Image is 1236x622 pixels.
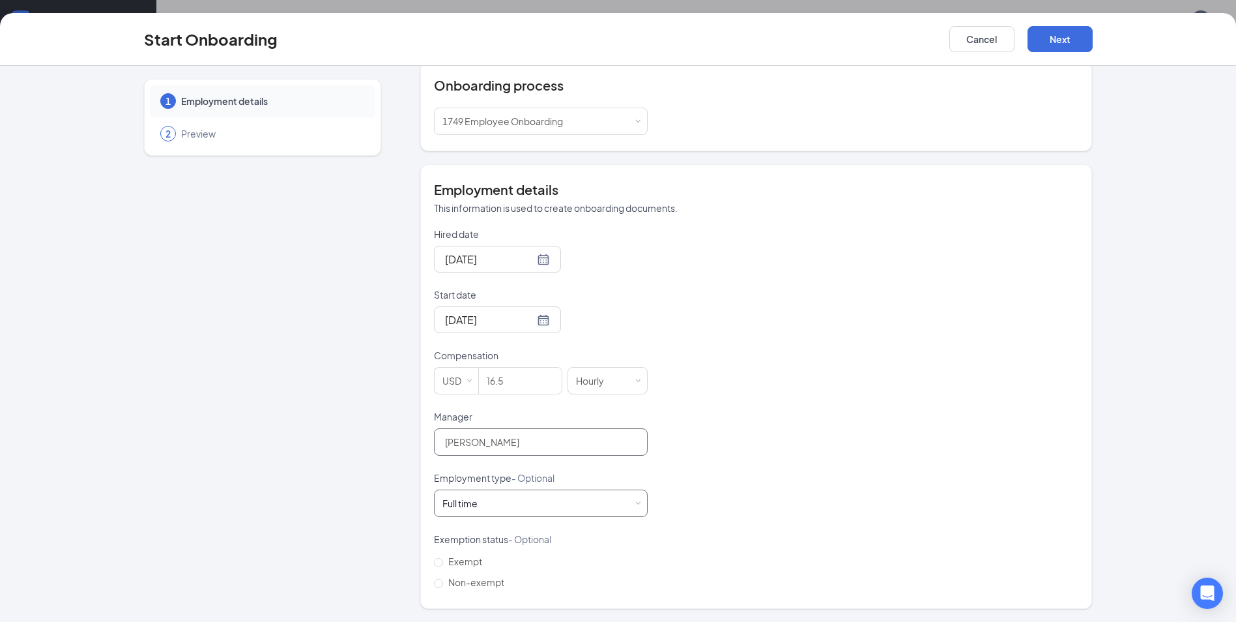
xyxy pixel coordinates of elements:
div: Full time [442,497,478,510]
span: Employment details [181,95,362,108]
h3: Start Onboarding [144,28,278,50]
p: Exemption status [434,533,648,546]
h4: Employment details [434,181,1078,199]
span: Exempt [443,555,487,567]
p: Compensation [434,349,648,362]
input: Sep 16, 2025 [445,251,534,267]
span: - Optional [508,533,551,545]
div: [object Object] [442,108,572,134]
button: Next [1028,26,1093,52]
span: 2 [165,127,171,140]
span: 1 [165,95,171,108]
input: Sep 22, 2025 [445,312,534,328]
span: Non-exempt [443,576,510,588]
input: Manager name [434,428,648,456]
div: Hourly [576,368,613,394]
span: 1749 Employee Onboarding [442,115,563,127]
h4: Onboarding process [434,76,1078,95]
p: Start date [434,288,648,301]
div: Open Intercom Messenger [1192,578,1223,609]
div: [object Object] [442,497,487,510]
p: Employment type [434,471,648,484]
span: Preview [181,127,362,140]
p: This information is used to create onboarding documents. [434,201,1078,215]
p: Manager [434,410,648,423]
div: USD [442,368,470,394]
span: - Optional [511,472,554,484]
button: Cancel [949,26,1014,52]
p: Hired date [434,228,648,241]
input: Amount [479,368,562,394]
